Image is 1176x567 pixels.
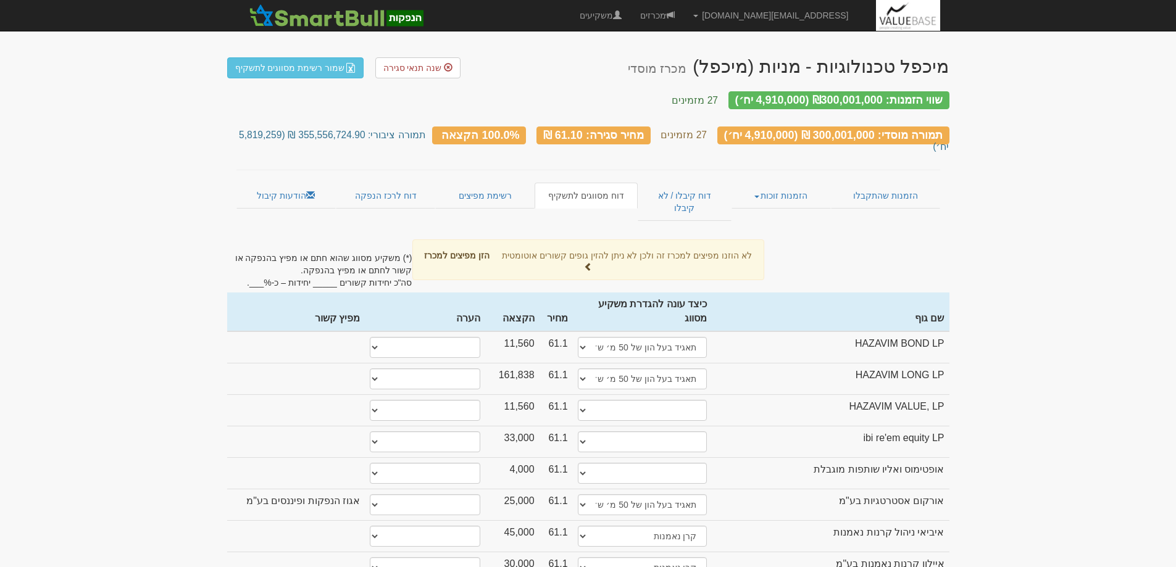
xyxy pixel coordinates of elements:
[485,363,539,395] td: 161,838
[239,130,949,151] small: תמורה ציבורי: 355,556,724.90 ₪ (5,819,259 יח׳)
[346,63,356,73] img: excel-file-white.png
[712,292,949,331] th: שם גוף
[540,331,573,363] td: 61.1
[485,489,539,521] td: 25,000
[712,458,949,489] td: אופטימוס ואליו שותפות מוגבלת
[236,183,336,209] a: הודעות קיבול
[672,95,718,106] small: 27 מזמינים
[732,183,831,209] a: הזמנות זוכות
[540,489,573,521] td: 61.1
[485,458,539,489] td: 4,000
[712,521,949,552] td: איביאי ניהול קרנות נאמנות
[638,183,731,221] a: דוח קיבלו / לא קיבלו
[485,521,539,552] td: 45,000
[628,56,949,77] div: מיכפל טכנולוגיות - מניות (מיכפל) - הנפקה לציבור
[336,183,435,209] a: דוח לרכז הנפקה
[424,250,592,272] a: הזן מפיצים למכרז
[712,395,949,426] td: HAZAVIM VALUE, LP
[540,521,573,552] td: 61.1
[540,395,573,426] td: 61.1
[227,57,364,78] a: שמור רשימת מסווגים לתשקיף
[227,276,949,289] div: סה"כ יחידות קשורים _____ יחידות – כ-%___.
[535,183,638,209] a: דוח מסווגים לתשקיף
[661,130,707,140] small: 27 מזמינים
[485,426,539,458] td: 33,000
[831,183,940,209] a: הזמנות שהתקבלו
[712,363,949,395] td: HAZAVIM LONG LP
[485,292,539,331] th: הקצאה
[712,331,949,363] td: HAZAVIM BOND LP
[227,252,949,276] div: (*) משקיע מסווג שהוא חתם או מפיץ בהנפקה או קשור לחתם או מפיץ בהנפקה.
[365,292,485,331] th: הערה
[246,3,427,28] img: סמארטבול - מערכת לניהול הנפקות
[227,489,365,521] td: אגוז הנפקות ופיננסים בע"מ
[540,458,573,489] td: 61.1
[485,395,539,426] td: 11,560
[485,331,539,363] td: 11,560
[412,239,764,280] div: לא הוזנו מפיצים למכרז זה ולכן לא ניתן להזין גופים קשורים אוטומטית
[573,292,712,331] th: כיצד עונה להגדרת משקיע מסווג
[540,363,573,395] td: 61.1
[435,183,534,209] a: רשימת מפיצים
[540,292,573,331] th: מחיר
[540,426,573,458] td: 61.1
[441,128,519,141] span: 100.0% הקצאה כולל מגבלות
[383,63,442,73] span: שנה תנאי סגירה
[717,126,949,144] div: תמורה מוסדי: 300,001,000 ₪ (4,910,000 יח׳)
[728,91,949,109] div: שווי הזמנות: ₪300,001,000 (4,910,000 יח׳)
[712,426,949,458] td: ibi re'em equity LP
[536,126,651,144] div: מחיר סגירה: 61.10 ₪
[712,489,949,521] td: אורקום אסטרטגיות בע"מ
[375,57,461,78] a: שנה תנאי סגירה
[227,292,365,331] th: מפיץ קשור
[628,62,686,75] small: מכרז מוסדי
